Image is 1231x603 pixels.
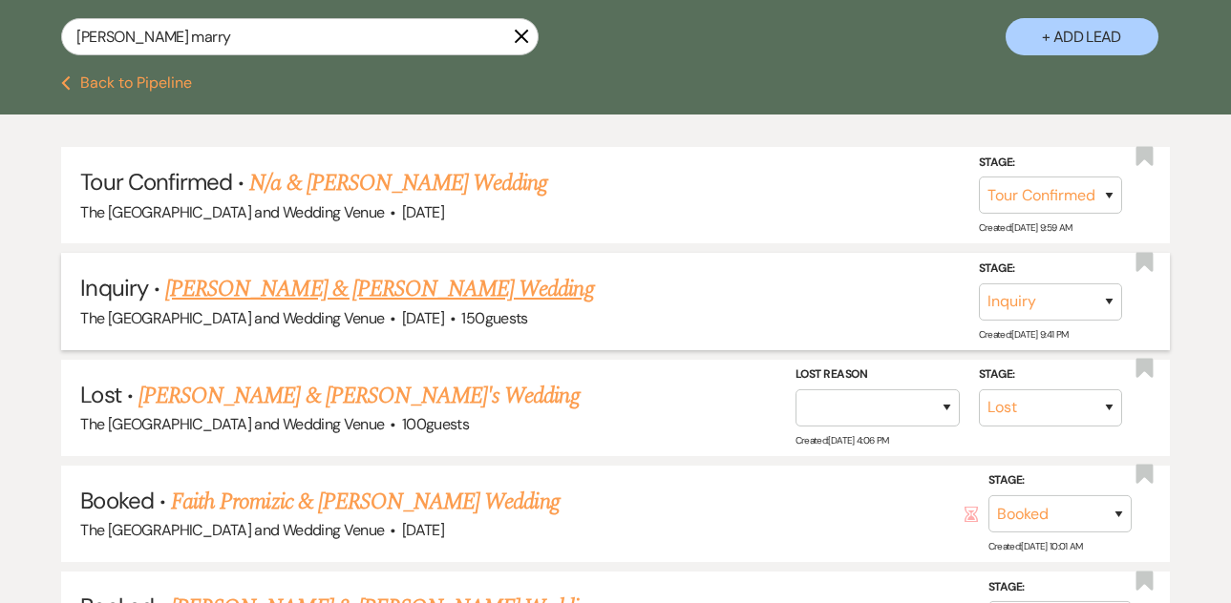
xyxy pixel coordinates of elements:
[402,414,469,434] span: 100 guests
[988,540,1083,552] span: Created: [DATE] 10:01 AM
[80,486,153,515] span: Booked
[80,273,147,302] span: Inquiry
[979,259,1122,280] label: Stage:
[61,75,192,91] button: Back to Pipeline
[138,379,580,413] a: [PERSON_NAME] & [PERSON_NAME]'s Wedding
[80,167,232,197] span: Tour Confirmed
[979,364,1122,385] label: Stage:
[796,364,960,385] label: Lost Reason
[402,202,444,222] span: [DATE]
[1006,18,1158,55] button: + Add Lead
[979,153,1122,174] label: Stage:
[80,308,384,328] span: The [GEOGRAPHIC_DATA] and Wedding Venue
[796,434,889,447] span: Created: [DATE] 4:06 PM
[61,18,539,55] input: Search by name, event date, email address or phone number
[80,414,384,434] span: The [GEOGRAPHIC_DATA] and Wedding Venue
[988,577,1132,598] label: Stage:
[165,272,593,306] a: [PERSON_NAME] & [PERSON_NAME] Wedding
[979,328,1069,341] span: Created: [DATE] 9:41 PM
[80,380,120,409] span: Lost
[988,470,1132,491] label: Stage:
[402,520,444,540] span: [DATE]
[402,308,444,328] span: [DATE]
[249,166,547,200] a: N/a & [PERSON_NAME] Wedding
[461,308,527,328] span: 150 guests
[171,485,560,519] a: Faith Promizic & [PERSON_NAME] Wedding
[80,202,384,222] span: The [GEOGRAPHIC_DATA] and Wedding Venue
[979,221,1072,234] span: Created: [DATE] 9:59 AM
[80,520,384,540] span: The [GEOGRAPHIC_DATA] and Wedding Venue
